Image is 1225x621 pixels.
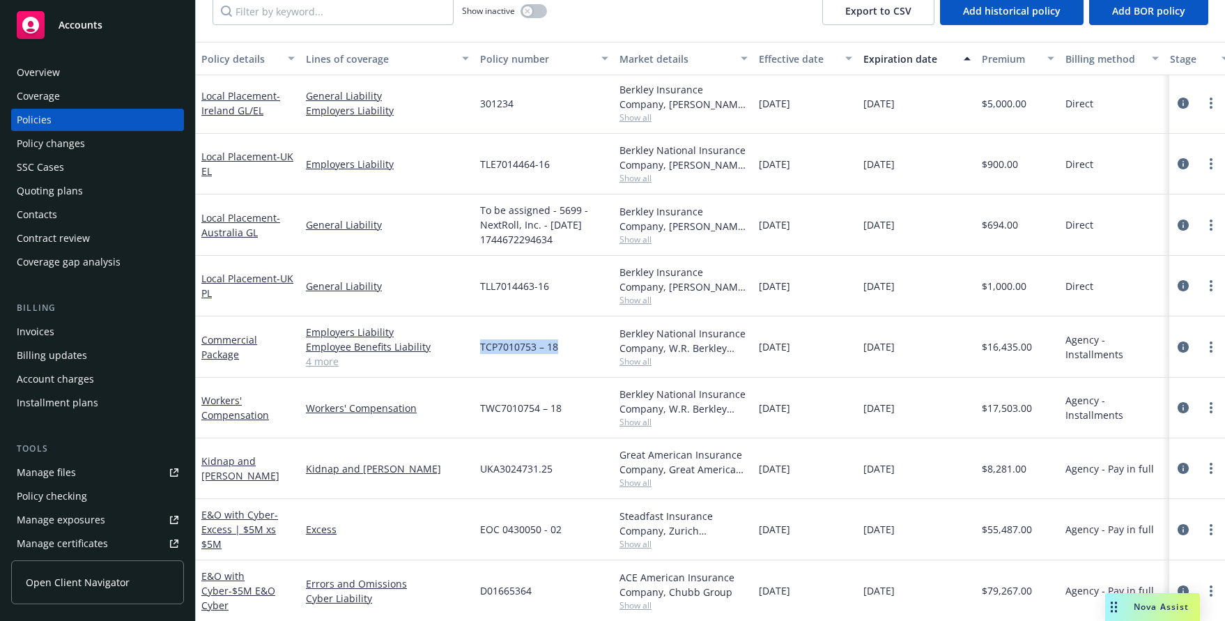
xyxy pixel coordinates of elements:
[17,461,76,484] div: Manage files
[1060,42,1164,75] button: Billing method
[17,321,54,343] div: Invoices
[759,522,790,537] span: [DATE]
[17,485,87,507] div: Policy checking
[26,575,130,590] span: Open Client Navigator
[306,339,469,354] a: Employee Benefits Liability
[17,132,85,155] div: Policy changes
[11,180,184,202] a: Quoting plans
[201,333,257,361] a: Commercial Package
[11,156,184,178] a: SSC Cases
[306,401,469,415] a: Workers' Compensation
[480,461,553,476] span: UKA3024731.25
[982,217,1018,232] span: $694.00
[753,42,858,75] button: Effective date
[11,442,184,456] div: Tools
[963,4,1061,17] span: Add historical policy
[201,272,293,300] a: Local Placement
[619,172,748,184] span: Show all
[863,279,895,293] span: [DATE]
[306,279,469,293] a: General Liability
[201,211,280,239] span: - Australia GL
[480,52,593,66] div: Policy number
[982,52,1039,66] div: Premium
[982,96,1026,111] span: $5,000.00
[863,96,895,111] span: [DATE]
[11,485,184,507] a: Policy checking
[17,368,94,390] div: Account charges
[1065,217,1093,232] span: Direct
[17,344,87,367] div: Billing updates
[1065,279,1093,293] span: Direct
[306,325,469,339] a: Employers Liability
[11,392,184,414] a: Installment plans
[17,227,90,250] div: Contract review
[11,301,184,315] div: Billing
[306,217,469,232] a: General Liability
[480,339,558,354] span: TCP7010753 – 18
[619,265,748,294] div: Berkley Insurance Company, [PERSON_NAME] Corporation, Berkley Technology Underwriters (Internatio...
[845,4,911,17] span: Export to CSV
[619,355,748,367] span: Show all
[11,509,184,531] a: Manage exposures
[196,42,300,75] button: Policy details
[17,109,52,131] div: Policies
[480,279,549,293] span: TLL7014463-16
[982,522,1032,537] span: $55,487.00
[11,321,184,343] a: Invoices
[619,477,748,489] span: Show all
[1175,95,1192,112] a: circleInformation
[863,217,895,232] span: [DATE]
[11,85,184,107] a: Coverage
[17,251,121,273] div: Coverage gap analysis
[306,591,469,606] a: Cyber Liability
[1065,332,1159,362] span: Agency - Installments
[863,157,895,171] span: [DATE]
[619,143,748,172] div: Berkley National Insurance Company, [PERSON_NAME] Corporation, Berkley Technology Underwriters (I...
[858,42,976,75] button: Expiration date
[11,532,184,555] a: Manage certificates
[619,294,748,306] span: Show all
[11,368,184,390] a: Account charges
[1134,601,1189,613] span: Nova Assist
[201,569,275,612] a: E&O with Cyber
[1203,583,1219,599] a: more
[1203,521,1219,538] a: more
[1065,583,1154,598] span: Agency - Pay in full
[17,180,83,202] div: Quoting plans
[17,85,60,107] div: Coverage
[1203,339,1219,355] a: more
[1203,277,1219,294] a: more
[201,584,275,612] span: - $5M E&O Cyber
[1105,593,1200,621] button: Nova Assist
[619,387,748,416] div: Berkley National Insurance Company, W.R. Berkley Corporation
[982,339,1032,354] span: $16,435.00
[17,204,57,226] div: Contacts
[976,42,1060,75] button: Premium
[11,132,184,155] a: Policy changes
[300,42,475,75] button: Lines of coverage
[759,401,790,415] span: [DATE]
[863,52,955,66] div: Expiration date
[1065,522,1154,537] span: Agency - Pay in full
[201,394,269,422] a: Workers' Compensation
[1175,277,1192,294] a: circleInformation
[863,583,895,598] span: [DATE]
[863,339,895,354] span: [DATE]
[863,461,895,476] span: [DATE]
[11,6,184,45] a: Accounts
[1065,52,1143,66] div: Billing method
[201,211,280,239] a: Local Placement
[480,583,532,598] span: D01665364
[475,42,614,75] button: Policy number
[1112,4,1185,17] span: Add BOR policy
[306,354,469,369] a: 4 more
[11,109,184,131] a: Policies
[863,522,895,537] span: [DATE]
[619,416,748,428] span: Show all
[619,509,748,538] div: Steadfast Insurance Company, Zurich Insurance Group
[1170,52,1213,66] div: Stage
[619,447,748,477] div: Great American Insurance Company, Great American Insurance Group
[1175,583,1192,599] a: circleInformation
[759,583,790,598] span: [DATE]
